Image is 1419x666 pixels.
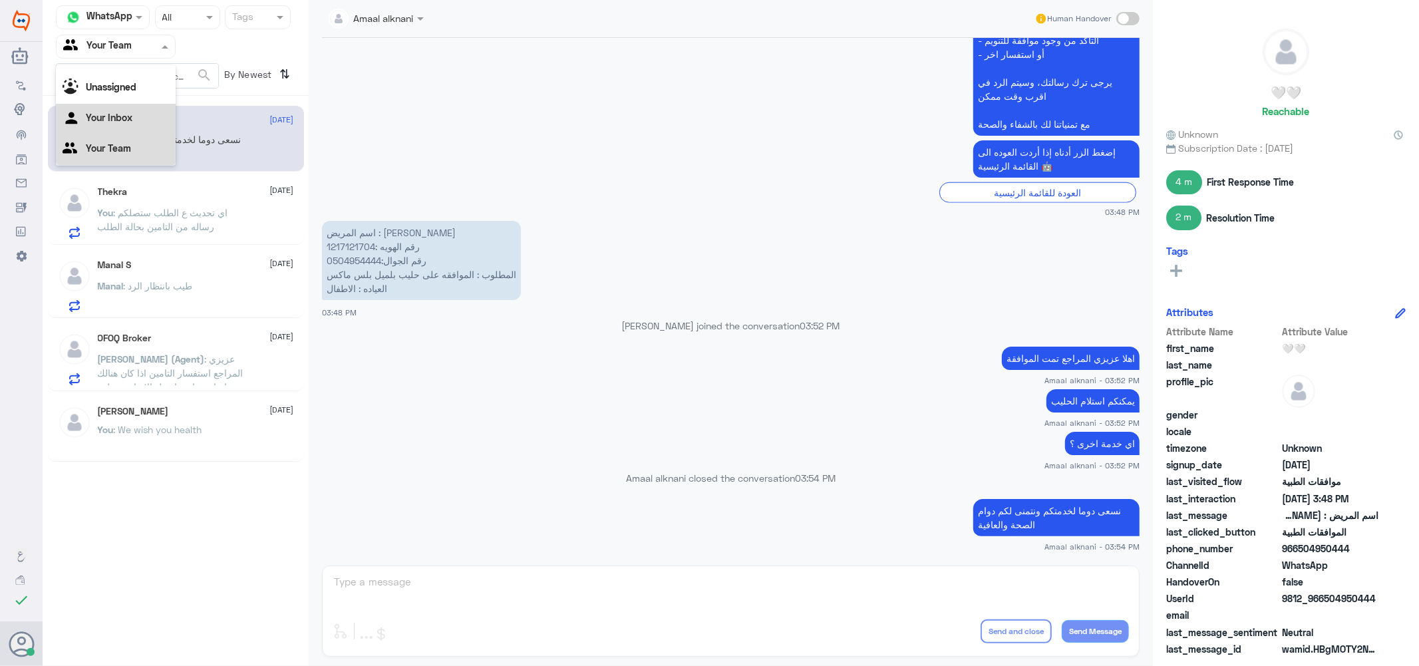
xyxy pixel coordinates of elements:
[1166,170,1202,194] span: 4 m
[219,63,275,90] span: By Newest
[1062,620,1129,643] button: Send Message
[98,406,169,417] h5: shujath mohammed
[1166,625,1279,639] span: last_message_sentiment
[800,320,840,331] span: 03:52 PM
[1282,441,1378,455] span: Unknown
[1065,432,1140,455] p: 15/9/2025, 3:52 PM
[13,10,30,31] img: Widebot Logo
[1282,558,1378,572] span: 2
[124,280,193,291] span: : طيب بانتظار الرد
[270,404,294,416] span: [DATE]
[1166,358,1279,372] span: last_name
[63,140,82,160] img: yourTeam.svg
[57,64,218,88] input: Search by Name, Local etc…
[1282,458,1378,472] span: 2025-01-13T10:47:34.117Z
[1282,341,1378,355] span: 🤍🤍
[86,142,131,154] b: Your Team
[322,308,357,317] span: 03:48 PM
[1207,175,1294,189] span: First Response Time
[63,7,83,27] img: whatsapp.png
[270,184,294,196] span: [DATE]
[58,333,91,366] img: defaultAdmin.png
[1046,389,1140,413] p: 15/9/2025, 3:52 PM
[981,619,1052,643] button: Send and close
[98,186,128,198] h5: Thekra
[322,471,1140,485] p: Amaal alknani closed the conversation
[58,406,91,439] img: defaultAdmin.png
[1263,105,1310,117] h6: Reachable
[1282,575,1378,589] span: false
[1166,525,1279,539] span: last_clicked_button
[1044,460,1140,471] span: Amaal alknani - 03:52 PM
[86,112,132,123] b: Your Inbox
[1166,542,1279,556] span: phone_number
[1282,508,1378,522] span: اسم المريض : محمد سجدي المطيري رقم الهويه :1217121704 رقم الجوال:0504954444 المطلوب : الموافقه عل...
[1166,508,1279,522] span: last_message
[1166,458,1279,472] span: signup_date
[1282,325,1378,339] span: Attribute Value
[58,186,91,220] img: defaultAdmin.png
[9,631,34,657] button: Avatar
[114,424,202,435] span: : We wish you health
[1002,347,1140,370] p: 15/9/2025, 3:52 PM
[1166,306,1213,318] h6: Attributes
[63,55,73,67] b: All
[196,67,212,83] span: search
[1166,642,1279,656] span: last_message_id
[1166,375,1279,405] span: profile_pic
[1282,591,1378,605] span: 9812_966504950444
[63,79,82,98] img: Unassigned.svg
[98,333,152,344] h5: OFOQ Broker
[1282,542,1378,556] span: 966504950444
[1282,408,1378,422] span: null
[1044,417,1140,428] span: Amaal alknani - 03:52 PM
[1166,127,1218,141] span: Unknown
[1166,474,1279,488] span: last_visited_flow
[1044,541,1140,552] span: Amaal alknani - 03:54 PM
[1282,525,1378,539] span: الموافقات الطبية
[1044,375,1140,386] span: Amaal alknani - 03:52 PM
[280,63,291,85] i: ⇅
[1282,474,1378,488] span: موافقات الطبية
[1166,141,1406,155] span: Subscription Date : [DATE]
[1166,245,1188,257] h6: Tags
[230,9,253,27] div: Tags
[1206,211,1275,225] span: Resolution Time
[1282,375,1315,408] img: defaultAdmin.png
[1166,206,1201,230] span: 2 m
[1166,424,1279,438] span: locale
[795,472,836,484] span: 03:54 PM
[63,37,83,57] img: yourTeam.svg
[98,424,114,435] span: You
[322,319,1140,333] p: [PERSON_NAME] joined the conversation
[13,592,29,608] i: check
[1166,408,1279,422] span: gender
[98,259,132,271] h5: Manal S
[1282,492,1378,506] span: 2025-09-15T12:48:29.021Z
[1271,85,1301,100] h5: 🤍🤍
[270,114,294,126] span: [DATE]
[1166,558,1279,572] span: ChannelId
[86,81,136,92] b: Unassigned
[63,109,82,129] img: yourInbox.svg
[1282,642,1378,656] span: wamid.HBgMOTY2NTA0OTUwNDQ0FQIAEhgUM0FGOUM3MTM3MTNENkNGODdDRUUA
[270,257,294,269] span: [DATE]
[973,499,1140,536] p: 15/9/2025, 3:54 PM
[1166,441,1279,455] span: timezone
[58,259,91,293] img: defaultAdmin.png
[1263,29,1309,75] img: defaultAdmin.png
[1166,325,1279,339] span: Attribute Name
[1282,424,1378,438] span: null
[1166,591,1279,605] span: UserId
[1105,206,1140,218] span: 03:48 PM
[322,221,521,300] p: 15/9/2025, 3:48 PM
[98,280,124,291] span: Manal
[98,207,114,218] span: You
[1166,341,1279,355] span: first_name
[270,331,294,343] span: [DATE]
[973,140,1140,178] p: 15/9/2025, 3:48 PM
[98,353,205,365] span: [PERSON_NAME] (Agent)
[1166,492,1279,506] span: last_interaction
[1282,608,1378,622] span: null
[1282,625,1378,639] span: 0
